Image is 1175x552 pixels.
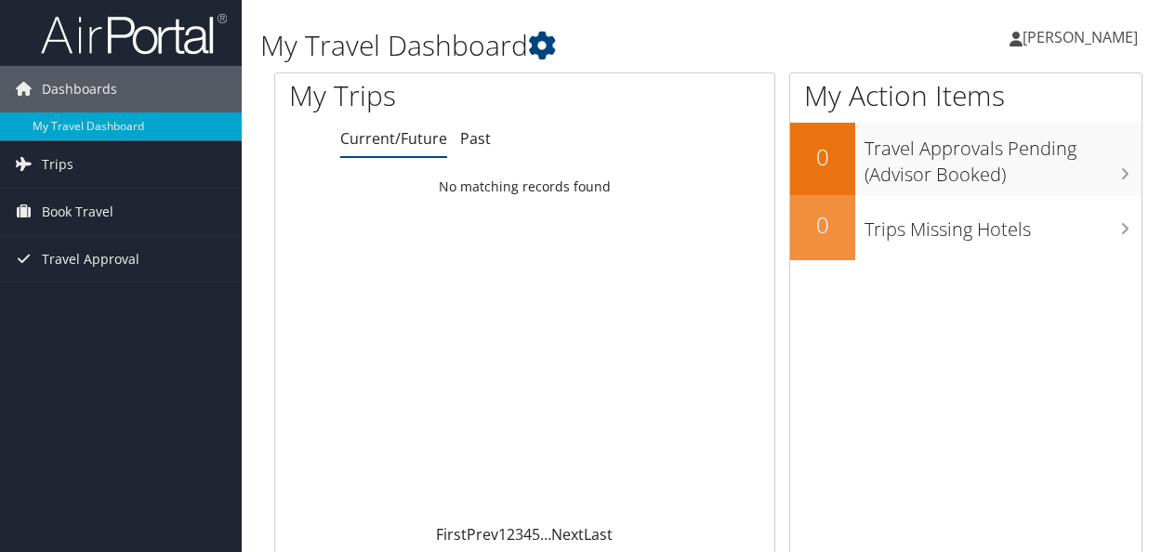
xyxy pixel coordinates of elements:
td: No matching records found [275,170,774,204]
h1: My Action Items [790,76,1142,115]
a: Current/Future [340,128,447,149]
a: First [436,524,467,545]
span: … [540,524,551,545]
a: 4 [523,524,532,545]
span: [PERSON_NAME] [1023,27,1138,47]
span: Dashboards [42,66,117,112]
a: 1 [498,524,507,545]
span: Travel Approval [42,236,139,283]
a: 0Trips Missing Hotels [790,195,1142,260]
a: Next [551,524,584,545]
h3: Travel Approvals Pending (Advisor Booked) [865,126,1142,188]
span: Trips [42,141,73,188]
a: 5 [532,524,540,545]
a: 0Travel Approvals Pending (Advisor Booked) [790,123,1142,194]
h1: My Travel Dashboard [260,26,858,65]
h2: 0 [790,141,855,173]
a: 2 [507,524,515,545]
a: [PERSON_NAME] [1010,9,1156,65]
a: Last [584,524,613,545]
img: airportal-logo.png [41,12,227,56]
h2: 0 [790,209,855,241]
a: 3 [515,524,523,545]
a: Prev [467,524,498,545]
h3: Trips Missing Hotels [865,207,1142,243]
h1: My Trips [289,76,552,115]
span: Book Travel [42,189,113,235]
a: Past [460,128,491,149]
